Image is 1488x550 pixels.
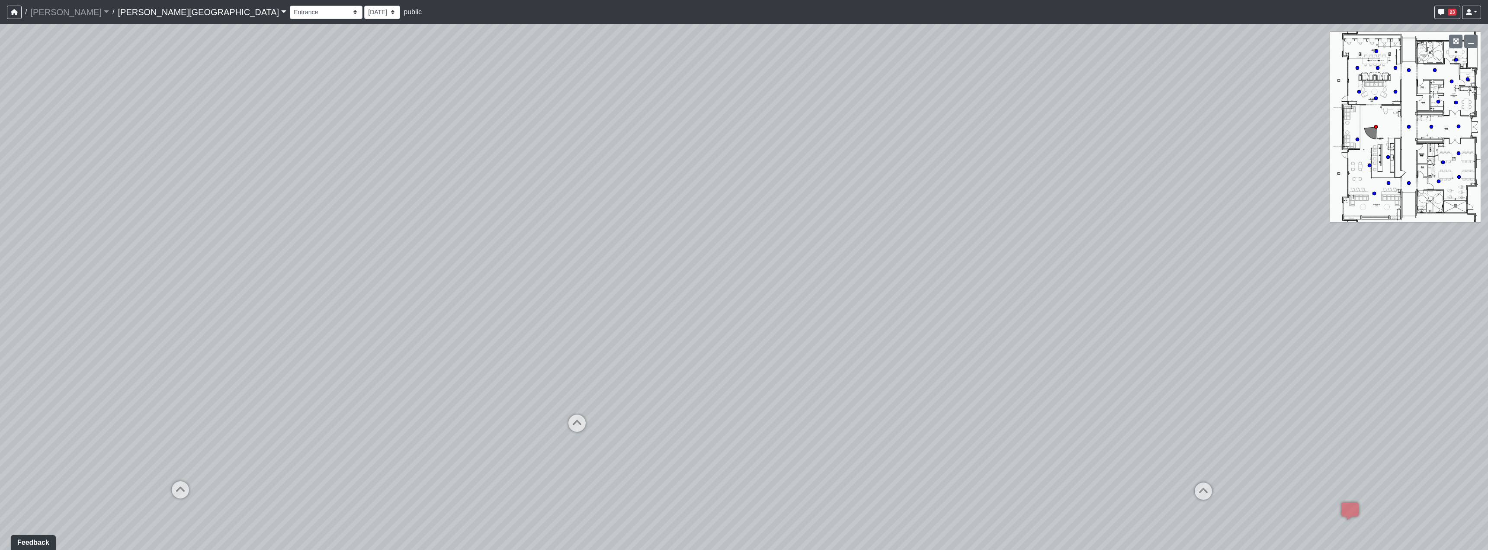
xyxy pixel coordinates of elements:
[22,3,30,21] span: /
[118,3,286,21] a: [PERSON_NAME][GEOGRAPHIC_DATA]
[30,3,109,21] a: [PERSON_NAME]
[1448,9,1456,16] span: 23
[1434,6,1460,19] button: 23
[6,533,58,550] iframe: Ybug feedback widget
[109,3,118,21] span: /
[404,8,422,16] span: public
